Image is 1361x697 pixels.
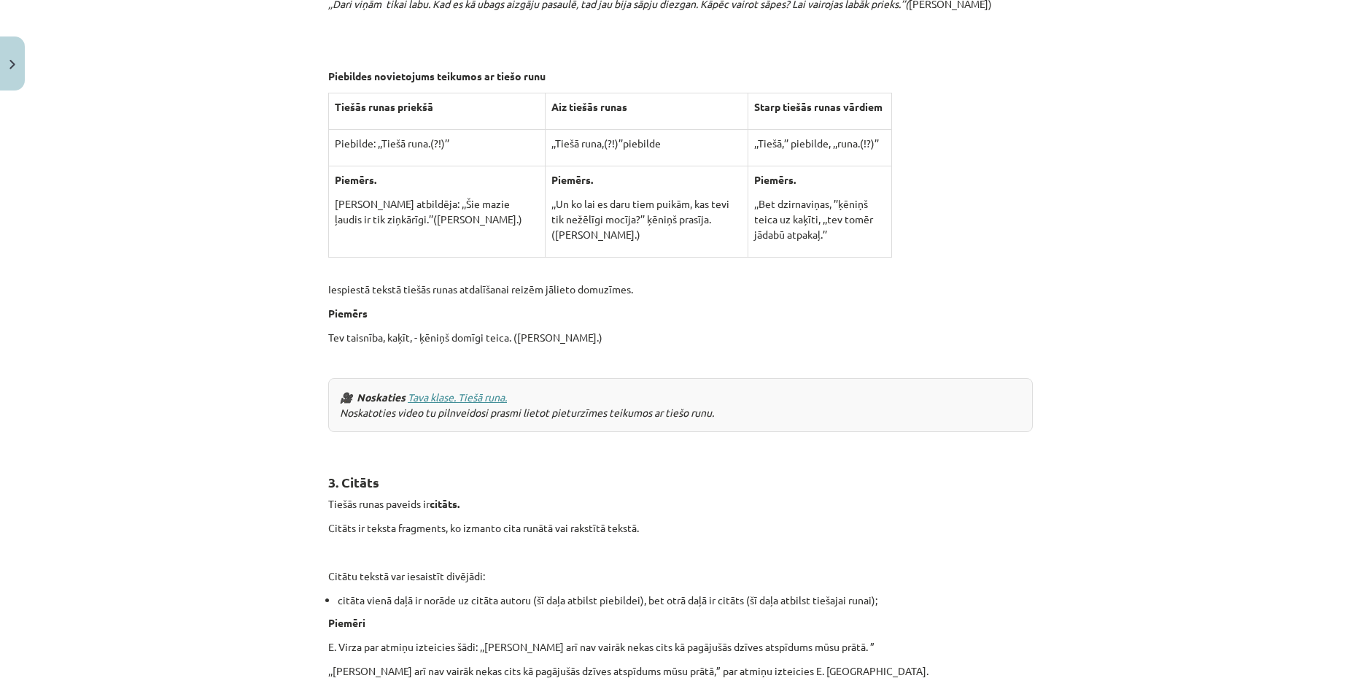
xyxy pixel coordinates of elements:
[328,307,368,320] b: Piemērs
[328,69,546,82] b: Piebildes novietojums teikumos ar tiešo runu
[551,173,593,186] b: Piemērs.
[551,100,627,113] b: Aiz tiešās runas
[328,282,1033,297] p: Iespiestā tekstā tiešās runas atdalīšanai reizēm jālieto domuzīmes.
[328,569,1033,584] p: Citātu tekstā var iesaistīt divējādi:
[754,173,796,186] b: Piemērs.
[328,474,379,490] strong: 3. Citāts
[754,196,885,242] p: ,,Bet dzirnaviņas, ’’ķēniņš teica uz kaķīti, ,,tev tomēr jādabū atpakaļ.’’
[328,663,1033,679] p: ,,[PERSON_NAME] arī nav vairāk nekas cits kā pagājušās dzīves atspīdums mūsu prātā,” par atmiņu i...
[9,60,15,69] img: icon-close-lesson-0947bae3869378f0d4975bcd49f059093ad1ed9edebbc8119c70593378902aed.svg
[430,497,460,510] strong: citāts.
[328,520,1033,536] p: Citāts ir teksta fragments, ko izmanto cita runātā vai rakstītā tekstā.
[754,100,883,113] b: Starp tiešās runas vārdiem
[335,173,376,186] b: Piemērs.
[328,616,365,629] b: Piemēri
[754,136,885,151] p: ,,Tiešā,’’ piebilde, ,,runa.(!?)’’
[335,100,433,113] b: Tiešās runas priekšā
[551,136,742,151] p: ,,Tiešā runa,(?!)’’piebilde
[551,196,742,242] p: ,,Un ko lai es daru tiem puikām, kas tevi tik nežēlīgi mocīja?’’ ķēniņš prasīja.([PERSON_NAME].)
[335,136,539,151] p: Piebilde: ,,Tiešā runa.(?!)’’
[338,593,1033,608] li: citāta vienā daļā ir norāde uz citāta autoru (šī daļa atbilst piebildei), bet otrā daļā ir citāts...
[408,390,507,404] a: Tava klase. Tiešā runa.
[328,639,1033,655] p: E. Virza par atmiņu izteicies šādi: ,,[PERSON_NAME] arī nav vairāk nekas cits kā pagājušās dzīves...
[335,196,539,227] p: [PERSON_NAME] atbildēja: ,,Šie mazie ļaudis ir tik ziņkārīgi.’’([PERSON_NAME].)
[328,496,1033,512] p: Tiešās runas paveids ir
[340,390,406,404] strong: 🎥 Noskaties
[328,330,1033,345] p: Tev taisnība, kaķīt, - ķēniņš domīgi teica. ([PERSON_NAME].)
[340,390,714,419] em: Noskatoties video tu pilnveidosi prasmi lietot pieturzīmes teikumos ar tiešo runu.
